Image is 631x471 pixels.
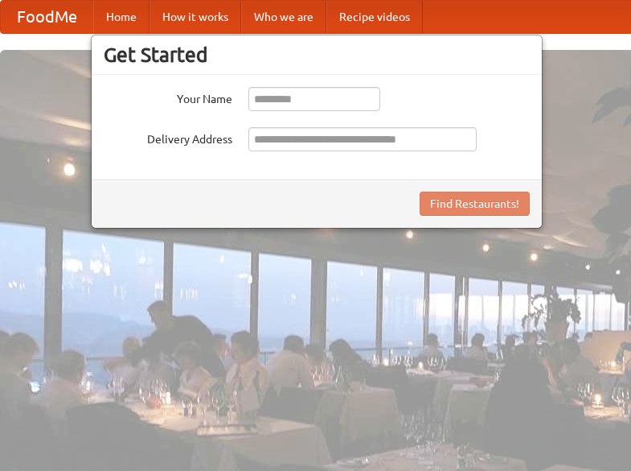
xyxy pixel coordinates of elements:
[104,87,232,107] label: Your Name
[326,1,423,33] a: Recipe videos
[150,1,241,33] a: How it works
[104,127,232,147] label: Delivery Address
[420,192,530,216] button: Find Restaurants!
[93,1,150,33] a: Home
[241,1,326,33] a: Who we are
[1,1,93,33] a: FoodMe
[104,43,530,67] h3: Get Started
